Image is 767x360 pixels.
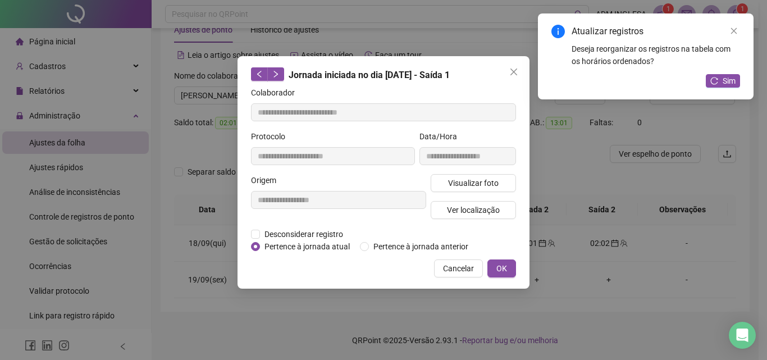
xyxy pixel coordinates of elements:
[251,67,516,82] div: Jornada iniciada no dia [DATE] - Saída 1
[251,174,284,186] label: Origem
[431,174,516,192] button: Visualizar foto
[496,262,507,275] span: OK
[267,67,284,81] button: right
[710,77,718,85] span: reload
[443,262,474,275] span: Cancelar
[369,240,473,253] span: Pertence à jornada anterior
[551,25,565,38] span: info-circle
[431,201,516,219] button: Ver localização
[255,70,263,78] span: left
[419,130,464,143] label: Data/Hora
[251,67,268,81] button: left
[728,25,740,37] a: Close
[251,86,302,99] label: Colaborador
[730,27,738,35] span: close
[509,67,518,76] span: close
[251,130,293,143] label: Protocolo
[505,63,523,81] button: Close
[260,240,354,253] span: Pertence à jornada atual
[487,259,516,277] button: OK
[434,259,483,277] button: Cancelar
[572,25,740,38] div: Atualizar registros
[272,70,280,78] span: right
[447,204,500,216] span: Ver localização
[260,228,348,240] span: Desconsiderar registro
[729,322,756,349] div: Open Intercom Messenger
[448,177,499,189] span: Visualizar foto
[706,74,740,88] button: Sim
[572,43,740,67] div: Deseja reorganizar os registros na tabela com os horários ordenados?
[723,75,736,87] span: Sim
